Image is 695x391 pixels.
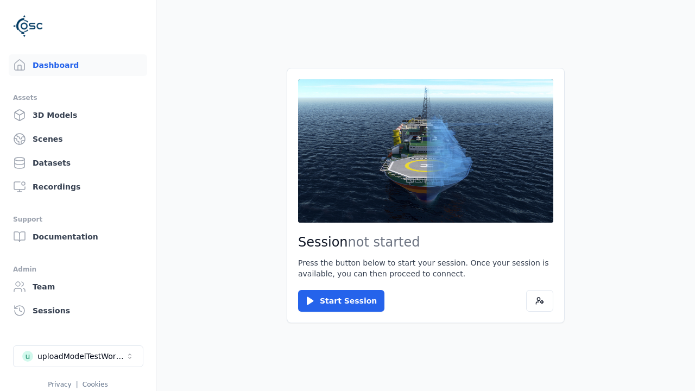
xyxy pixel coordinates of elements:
button: Select a workspace [13,345,143,367]
div: uploadModelTestWorkspace [37,351,125,362]
a: Datasets [9,152,147,174]
a: Cookies [83,381,108,388]
h2: Session [298,234,553,251]
a: Dashboard [9,54,147,76]
img: Logo [13,11,43,41]
span: | [76,381,78,388]
div: u [22,351,33,362]
div: Support [13,213,143,226]
a: 3D Models [9,104,147,126]
a: Scenes [9,128,147,150]
a: Recordings [9,176,147,198]
a: Privacy [48,381,71,388]
a: Documentation [9,226,147,248]
div: Admin [13,263,143,276]
button: Start Session [298,290,384,312]
a: Team [9,276,147,298]
p: Press the button below to start your session. Once your session is available, you can then procee... [298,257,553,279]
a: Sessions [9,300,147,321]
span: not started [348,235,420,250]
div: Assets [13,91,143,104]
